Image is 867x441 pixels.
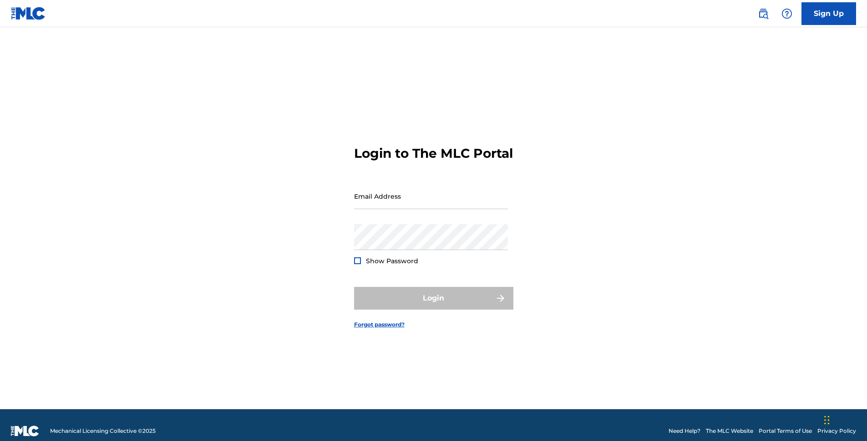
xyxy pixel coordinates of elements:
[781,8,792,19] img: help
[821,397,867,441] iframe: Chat Widget
[366,257,418,265] span: Show Password
[758,8,769,19] img: search
[778,5,796,23] div: Help
[706,427,753,435] a: The MLC Website
[50,427,156,435] span: Mechanical Licensing Collective © 2025
[354,321,405,329] a: Forgot password?
[354,145,513,161] h3: Login to The MLC Portal
[669,427,700,435] a: Need Help?
[754,5,772,23] a: Public Search
[817,427,856,435] a: Privacy Policy
[824,406,830,434] div: Drag
[11,7,46,20] img: MLC Logo
[11,426,39,436] img: logo
[759,427,812,435] a: Portal Terms of Use
[801,2,856,25] a: Sign Up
